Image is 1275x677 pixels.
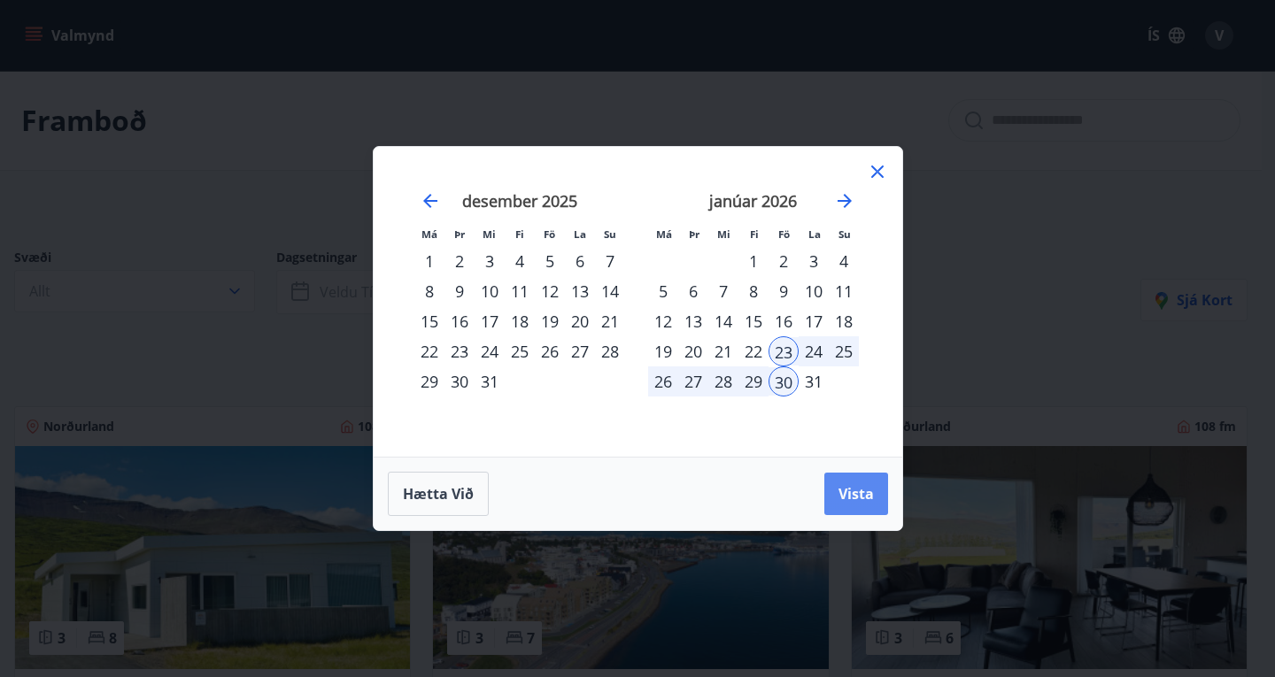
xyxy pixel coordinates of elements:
[535,306,565,336] div: 19
[648,366,678,396] div: 26
[475,246,505,276] div: 3
[395,168,881,435] div: Calendar
[838,227,851,241] small: Su
[444,276,475,306] div: 9
[648,366,678,396] td: Selected. mánudagur, 26. janúar 2026
[388,472,489,516] button: Hætta við
[678,306,708,336] td: Choose þriðjudagur, 13. janúar 2026 as your check-in date. It’s available.
[678,276,708,306] div: 6
[678,336,708,366] td: Choose þriðjudagur, 20. janúar 2026 as your check-in date. It’s available.
[648,276,678,306] div: 5
[799,336,829,366] td: Selected. laugardagur, 24. janúar 2026
[656,227,672,241] small: Má
[769,366,799,396] div: 30
[475,306,505,336] div: 17
[475,336,505,366] div: 24
[414,246,444,276] td: Choose mánudagur, 1. desember 2025 as your check-in date. It’s available.
[717,227,730,241] small: Mi
[604,227,616,241] small: Su
[505,336,535,366] td: Choose fimmtudagur, 25. desember 2025 as your check-in date. It’s available.
[708,306,738,336] div: 14
[595,246,625,276] div: 7
[565,336,595,366] td: Choose laugardagur, 27. desember 2025 as your check-in date. It’s available.
[829,306,859,336] div: 18
[829,276,859,306] td: Choose sunnudagur, 11. janúar 2026 as your check-in date. It’s available.
[678,366,708,396] div: 27
[462,190,577,212] strong: desember 2025
[414,276,444,306] div: 8
[535,336,565,366] div: 26
[574,227,586,241] small: La
[535,246,565,276] div: 5
[778,227,790,241] small: Fö
[648,336,678,366] td: Choose mánudagur, 19. janúar 2026 as your check-in date. It’s available.
[769,246,799,276] div: 2
[829,246,859,276] div: 4
[414,276,444,306] td: Choose mánudagur, 8. desember 2025 as your check-in date. It’s available.
[565,246,595,276] div: 6
[799,306,829,336] td: Choose laugardagur, 17. janúar 2026 as your check-in date. It’s available.
[565,306,595,336] td: Choose laugardagur, 20. desember 2025 as your check-in date. It’s available.
[829,336,859,366] td: Selected. sunnudagur, 25. janúar 2026
[505,246,535,276] td: Choose fimmtudagur, 4. desember 2025 as your check-in date. It’s available.
[799,306,829,336] div: 17
[648,306,678,336] div: 12
[708,276,738,306] div: 7
[444,366,475,396] td: Choose þriðjudagur, 30. desember 2025 as your check-in date. It’s available.
[738,306,769,336] td: Choose fimmtudagur, 15. janúar 2026 as your check-in date. It’s available.
[595,306,625,336] td: Choose sunnudagur, 21. desember 2025 as your check-in date. It’s available.
[708,276,738,306] td: Choose miðvikudagur, 7. janúar 2026 as your check-in date. It’s available.
[799,246,829,276] div: 3
[444,366,475,396] div: 30
[738,306,769,336] div: 15
[799,276,829,306] div: 10
[799,336,829,366] div: 24
[769,276,799,306] div: 9
[799,366,829,396] div: 31
[535,246,565,276] td: Choose föstudagur, 5. desember 2025 as your check-in date. It’s available.
[515,227,524,241] small: Fi
[483,227,496,241] small: Mi
[505,246,535,276] div: 4
[414,306,444,336] td: Choose mánudagur, 15. desember 2025 as your check-in date. It’s available.
[505,306,535,336] td: Choose fimmtudagur, 18. desember 2025 as your check-in date. It’s available.
[505,306,535,336] div: 18
[565,306,595,336] div: 20
[595,336,625,366] td: Choose sunnudagur, 28. desember 2025 as your check-in date. It’s available.
[738,276,769,306] div: 8
[678,306,708,336] div: 13
[595,306,625,336] div: 21
[834,190,855,212] div: Move forward to switch to the next month.
[535,306,565,336] td: Choose föstudagur, 19. desember 2025 as your check-in date. It’s available.
[838,484,874,504] span: Vista
[475,246,505,276] td: Choose miðvikudagur, 3. desember 2025 as your check-in date. It’s available.
[414,336,444,366] td: Choose mánudagur, 22. desember 2025 as your check-in date. It’s available.
[648,306,678,336] td: Choose mánudagur, 12. janúar 2026 as your check-in date. It’s available.
[829,276,859,306] div: 11
[738,276,769,306] td: Choose fimmtudagur, 8. janúar 2026 as your check-in date. It’s available.
[505,276,535,306] td: Choose fimmtudagur, 11. desember 2025 as your check-in date. It’s available.
[829,306,859,336] td: Choose sunnudagur, 18. janúar 2026 as your check-in date. It’s available.
[565,246,595,276] td: Choose laugardagur, 6. desember 2025 as your check-in date. It’s available.
[595,276,625,306] div: 14
[444,336,475,366] div: 23
[475,276,505,306] div: 10
[689,227,699,241] small: Þr
[769,276,799,306] td: Choose föstudagur, 9. janúar 2026 as your check-in date. It’s available.
[769,336,799,366] div: 23
[414,306,444,336] div: 15
[769,246,799,276] td: Choose föstudagur, 2. janúar 2026 as your check-in date. It’s available.
[678,366,708,396] td: Selected. þriðjudagur, 27. janúar 2026
[565,276,595,306] td: Choose laugardagur, 13. desember 2025 as your check-in date. It’s available.
[595,276,625,306] td: Choose sunnudagur, 14. desember 2025 as your check-in date. It’s available.
[535,276,565,306] td: Choose föstudagur, 12. desember 2025 as your check-in date. It’s available.
[475,336,505,366] td: Choose miðvikudagur, 24. desember 2025 as your check-in date. It’s available.
[444,336,475,366] td: Choose þriðjudagur, 23. desember 2025 as your check-in date. It’s available.
[829,336,859,366] div: 25
[824,473,888,515] button: Vista
[535,336,565,366] td: Choose föstudagur, 26. desember 2025 as your check-in date. It’s available.
[769,306,799,336] td: Choose föstudagur, 16. janúar 2026 as your check-in date. It’s available.
[454,227,465,241] small: Þr
[420,190,441,212] div: Move backward to switch to the previous month.
[414,246,444,276] div: 1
